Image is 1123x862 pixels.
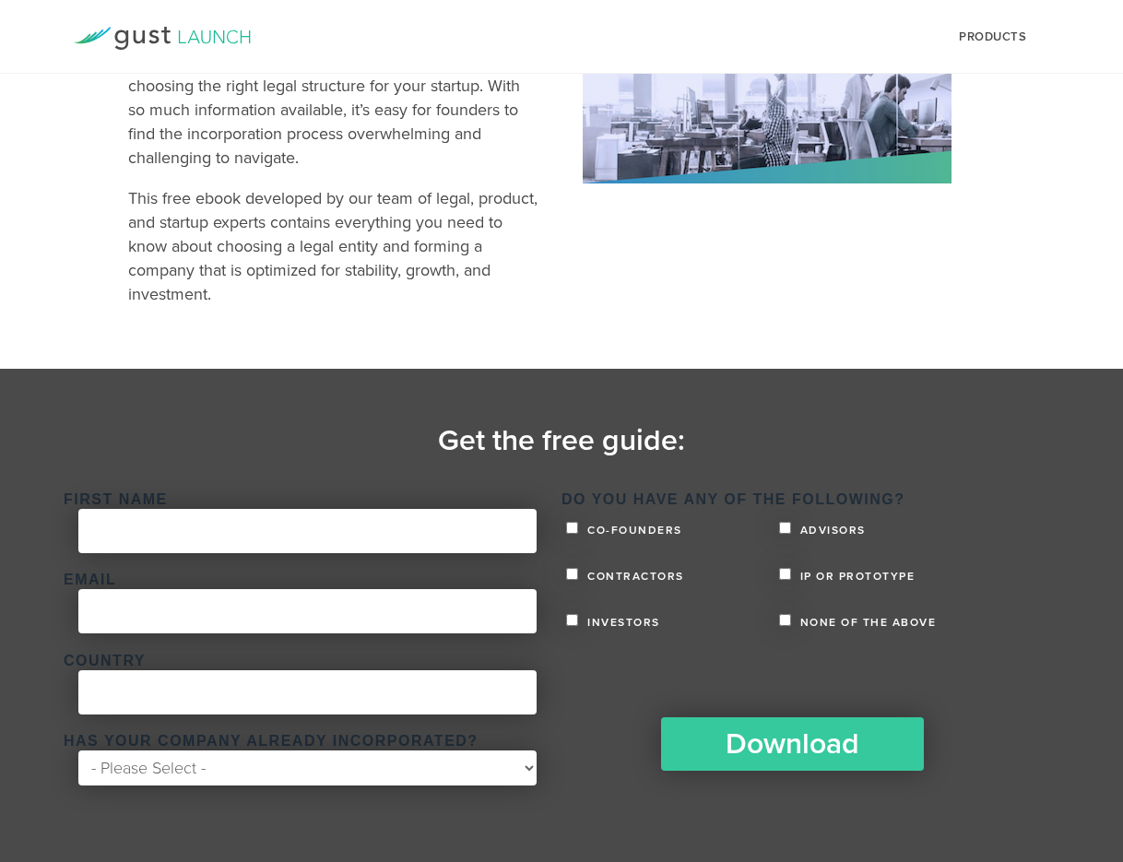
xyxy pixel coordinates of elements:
span: Has your company already incorporated? [64,736,479,747]
time: Get the free guide: [438,423,685,458]
p: This free ebook developed by our team of legal, product, and startup experts contains everything ... [128,186,540,306]
span: Do you have any of the following? [561,494,904,505]
input: Contractors [566,568,578,580]
span: Investors [583,617,660,628]
span: Advisors [796,525,866,536]
span: Co-founders [583,525,682,536]
span: IP or Prototype [796,571,916,582]
span: Country [64,655,146,667]
span: Contractors [583,571,684,582]
input: Co-founders [566,522,578,534]
input: None of the above [779,614,791,626]
input: Download [661,717,924,771]
input: Advisors [779,522,791,534]
span: First Name [64,494,168,505]
span: Email [64,574,116,585]
input: IP or Prototype [779,568,791,580]
input: Investors [566,614,578,626]
p: Starting and growing a successful company begins with choosing the right legal structure for your... [128,50,540,170]
span: None of the above [796,617,937,628]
